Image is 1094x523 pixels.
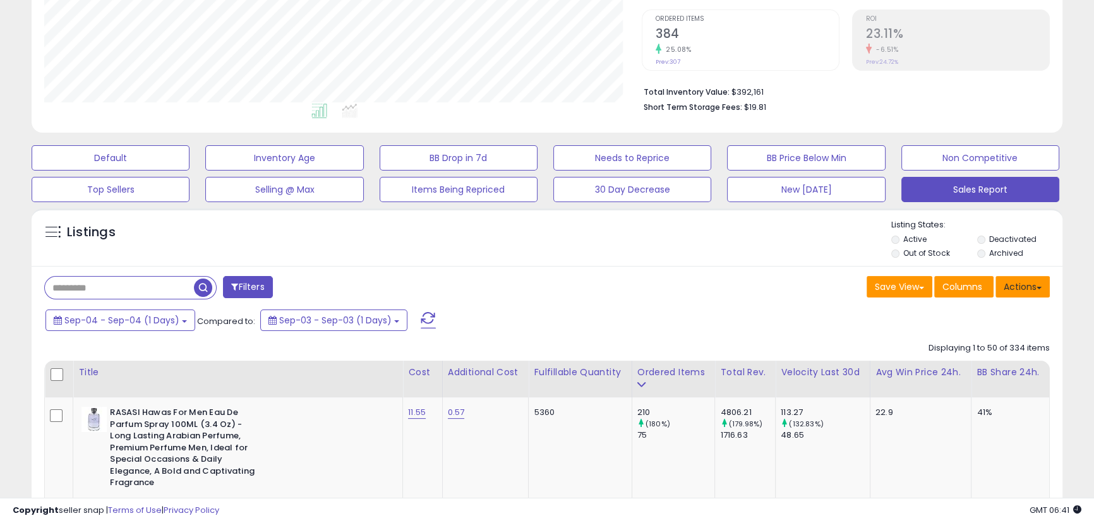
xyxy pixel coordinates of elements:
a: 0.57 [448,406,465,419]
small: Prev: 307 [656,58,680,66]
span: Sep-04 - Sep-04 (1 Days) [64,314,179,327]
h2: 23.11% [866,27,1049,44]
small: (180%) [646,419,670,429]
div: Total Rev. [720,366,770,379]
span: Sep-03 - Sep-03 (1 Days) [279,314,392,327]
div: BB Share 24h. [977,366,1044,379]
button: Items Being Repriced [380,177,538,202]
img: 31HybexqWrL._SL40_.jpg [81,407,107,432]
div: 1716.63 [720,430,775,441]
button: Default [32,145,189,171]
div: Velocity Last 30d [781,366,865,379]
span: Compared to: [197,315,255,327]
span: Ordered Items [656,16,839,23]
span: Columns [942,280,982,293]
div: Avg Win Price 24h. [875,366,966,379]
b: RASASI Hawas For Men Eau De Parfum Spray 100ML (3.4 Oz) - Long Lasting Arabian Perfume, Premium P... [110,407,263,492]
a: Privacy Policy [164,504,219,516]
div: seller snap | | [13,505,219,517]
small: Prev: 24.72% [866,58,898,66]
div: 48.65 [781,430,870,441]
button: New [DATE] [727,177,885,202]
b: Short Term Storage Fees: [644,102,742,112]
b: Total Inventory Value: [644,87,730,97]
button: BB Drop in 7d [380,145,538,171]
button: BB Price Below Min [727,145,885,171]
span: $19.81 [744,101,766,113]
div: Ordered Items [637,366,710,379]
button: Top Sellers [32,177,189,202]
button: Columns [934,276,994,298]
div: Fulfillable Quantity [534,366,626,379]
button: 30 Day Decrease [553,177,711,202]
a: 11.55 [408,406,426,419]
span: ROI [866,16,1049,23]
button: Filters [223,276,272,298]
button: Sep-04 - Sep-04 (1 Days) [45,310,195,331]
button: Selling @ Max [205,177,363,202]
div: Title [78,366,397,379]
div: 210 [637,407,715,418]
label: Archived [989,248,1023,258]
li: $392,161 [644,83,1040,99]
button: Inventory Age [205,145,363,171]
button: Non Competitive [901,145,1059,171]
button: Actions [995,276,1050,298]
div: 22.9 [875,407,961,418]
button: Sep-03 - Sep-03 (1 Days) [260,310,407,331]
div: Displaying 1 to 50 of 334 items [929,342,1050,354]
small: (179.98%) [729,419,762,429]
label: Active [903,234,927,244]
div: Additional Cost [448,366,524,379]
div: 41% [977,407,1040,418]
p: Listing States: [891,219,1062,231]
button: Needs to Reprice [553,145,711,171]
label: Out of Stock [903,248,949,258]
h5: Listings [67,224,116,241]
div: Cost [408,366,437,379]
button: Save View [867,276,932,298]
small: (132.83%) [789,419,823,429]
h2: 384 [656,27,839,44]
a: Terms of Use [108,504,162,516]
span: 2025-09-7 06:41 GMT [1030,504,1081,516]
small: 25.08% [661,45,691,54]
div: 5360 [534,407,622,418]
label: Deactivated [989,234,1037,244]
button: Sales Report [901,177,1059,202]
div: 113.27 [781,407,870,418]
strong: Copyright [13,504,59,516]
div: 4806.21 [720,407,775,418]
div: 75 [637,430,715,441]
small: -6.51% [872,45,898,54]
